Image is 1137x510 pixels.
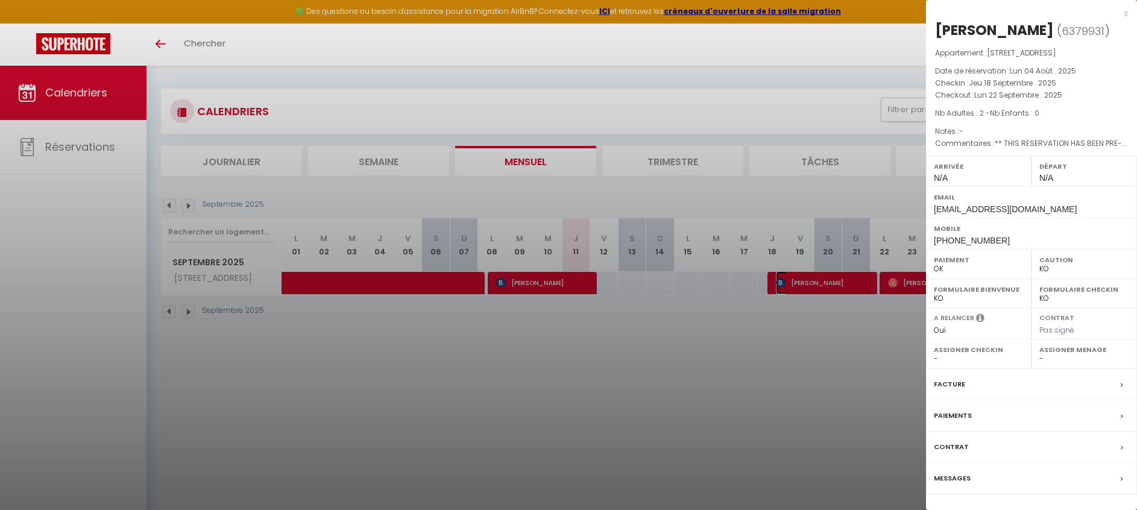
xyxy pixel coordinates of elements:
p: Notes : [935,125,1128,137]
label: Assigner Menage [1039,344,1129,356]
label: Paiement [934,254,1024,266]
span: Nb Adultes : 2 - [935,108,1039,118]
span: Nb Enfants : 0 [990,108,1039,118]
i: Sélectionner OUI si vous souhaiter envoyer les séquences de messages post-checkout [976,313,984,326]
span: 6379931 [1062,24,1104,39]
span: [EMAIL_ADDRESS][DOMAIN_NAME] [934,204,1077,214]
label: Contrat [934,441,969,453]
span: N/A [1039,173,1053,183]
span: N/A [934,173,948,183]
p: Date de réservation : [935,65,1128,77]
label: Assigner Checkin [934,344,1024,356]
span: Lun 22 Septembre . 2025 [974,90,1062,100]
label: Formulaire Checkin [1039,283,1129,295]
label: Messages [934,472,971,485]
label: Contrat [1039,313,1074,321]
button: Ouvrir le widget de chat LiveChat [10,5,46,41]
p: Commentaires : [935,137,1128,150]
label: Caution [1039,254,1129,266]
label: A relancer [934,313,974,323]
span: - [959,126,963,136]
span: [STREET_ADDRESS] [987,48,1056,58]
p: Checkout : [935,89,1128,101]
label: Facture [934,378,965,391]
label: Arrivée [934,160,1024,172]
p: Appartement : [935,47,1128,59]
span: Lun 04 Août . 2025 [1010,66,1076,76]
span: Jeu 18 Septembre . 2025 [969,78,1056,88]
iframe: Chat [1086,456,1128,501]
div: x [926,6,1128,20]
span: ( ) [1057,22,1110,39]
p: Checkin : [935,77,1128,89]
span: Pas signé [1039,325,1074,335]
label: Mobile [934,222,1129,235]
span: [PHONE_NUMBER] [934,236,1010,245]
div: [PERSON_NAME] [935,20,1054,40]
label: Paiements [934,409,972,422]
label: Email [934,191,1129,203]
label: Formulaire Bienvenue [934,283,1024,295]
label: Départ [1039,160,1129,172]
